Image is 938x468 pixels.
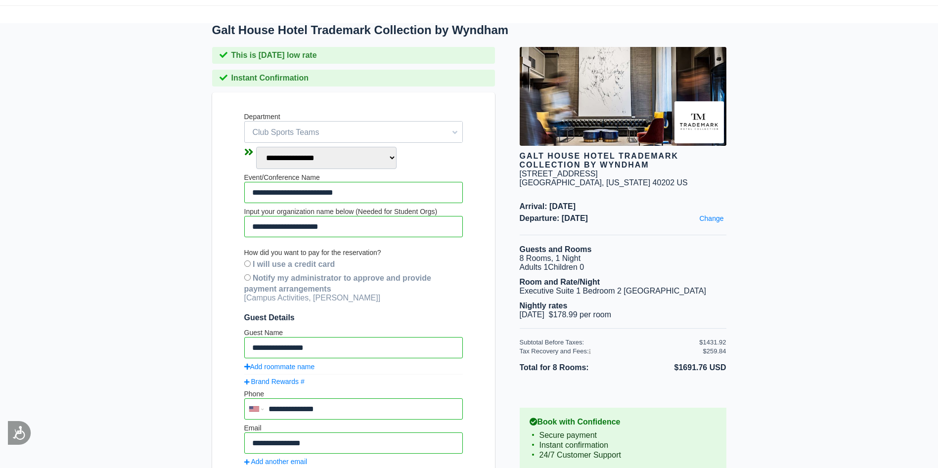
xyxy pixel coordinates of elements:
[244,424,262,432] label: Email
[889,419,926,456] iframe: Drift Widget Chat Controller
[244,249,381,256] label: How did you want to pay for the reservation?
[520,47,726,146] img: hotel image
[253,260,335,268] b: I will use a credit card
[520,339,700,346] div: Subtotal Before Taxes:
[530,418,716,426] b: Book with Confidence
[677,178,688,187] span: US
[245,399,266,419] div: United States: +1
[244,208,438,215] label: Input your organization name below (Needed for Student Orgs)
[212,23,520,37] h1: Galt House Hotel Trademark Collection by Wyndham
[520,361,623,374] li: Total for 8 Rooms:
[520,202,726,211] span: Arrival: [DATE]
[520,254,726,263] li: 8 Rooms, 1 Night
[653,178,675,187] span: 40202
[674,101,724,143] img: Brand logo for Galt House Hotel Trademark Collection by Wyndham
[244,113,280,121] label: Department
[530,450,716,460] li: 24/7 Customer Support
[520,347,700,355] div: Tax Recovery and Fees:
[520,278,600,286] b: Room and Rate/Night
[520,214,726,223] span: Departure: [DATE]
[520,170,598,178] div: [STREET_ADDRESS]
[244,390,264,398] label: Phone
[245,124,462,141] span: Club Sports Teams
[520,263,726,272] li: Adults 1
[244,271,463,302] div: [Campus Activities, [PERSON_NAME]]
[623,361,726,374] li: $1691.76 USD
[697,212,726,225] a: Change
[520,287,726,296] li: Executive Suite 1 Bedroom 2 [GEOGRAPHIC_DATA]
[699,339,726,346] div: $1431.92
[530,440,716,450] li: Instant confirmation
[520,310,612,319] span: [DATE] $178.99 per room
[520,301,568,310] b: Nightly rates
[212,47,495,64] div: This is [DATE] low rate
[244,274,431,293] b: Notify my administrator to approve and provide payment arrangements
[703,347,726,355] div: $259.84
[520,245,592,254] b: Guests and Rooms
[548,263,584,271] span: Children 0
[244,329,283,337] label: Guest Name
[212,70,495,86] div: Instant Confirmation
[244,173,320,181] label: Event/Conference Name
[244,363,315,371] a: Add roommate name
[530,430,716,440] li: Secure payment
[244,458,463,466] a: Add another email
[606,178,650,187] span: [US_STATE]
[520,152,726,170] div: Galt House Hotel Trademark Collection by Wyndham
[520,178,604,187] span: [GEOGRAPHIC_DATA],
[244,313,463,322] span: Guest Details
[244,378,463,385] a: Brand Rewards #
